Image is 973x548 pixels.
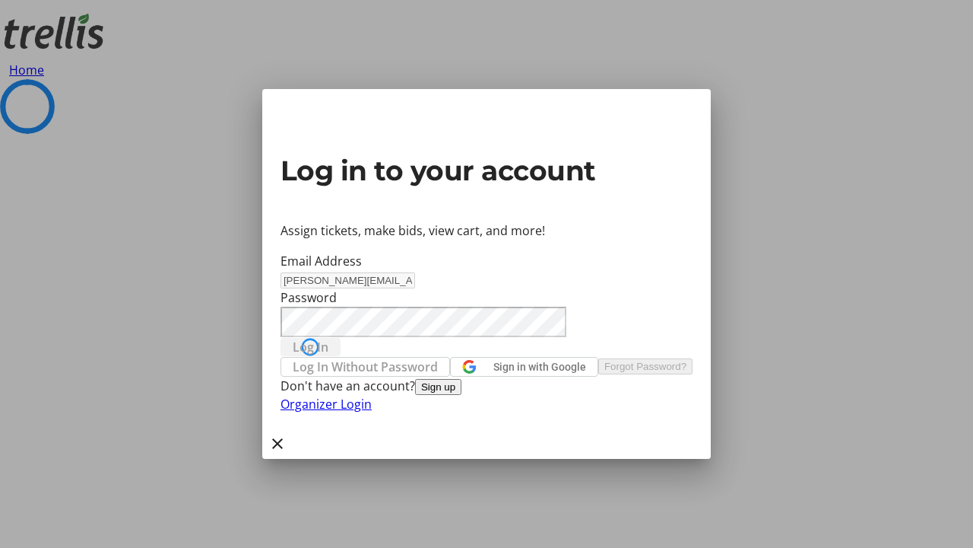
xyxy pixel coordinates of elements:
[280,396,372,413] a: Organizer Login
[280,221,693,240] p: Assign tickets, make bids, view cart, and more!
[280,272,415,288] input: Email Address
[415,379,461,395] button: Sign up
[280,150,693,191] h2: Log in to your account
[598,358,693,374] button: Forgot Password?
[280,289,337,306] label: Password
[280,377,693,395] div: Don't have an account?
[262,429,293,459] button: Close
[280,253,362,269] label: Email Address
